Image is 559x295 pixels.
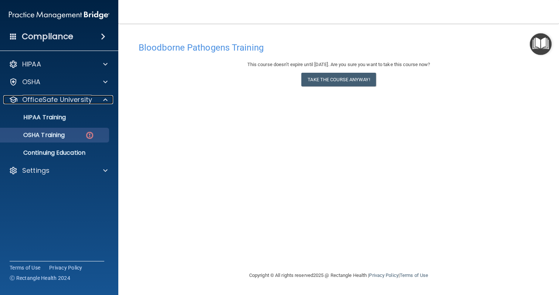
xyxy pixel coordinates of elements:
[369,272,398,278] a: Privacy Policy
[22,31,73,42] h4: Compliance
[85,131,94,140] img: danger-circle.6113f641.png
[139,60,539,69] div: This course doesn’t expire until [DATE]. Are you sure you want to take this course now?
[5,131,65,139] p: OSHA Training
[22,166,50,175] p: Settings
[9,8,109,23] img: PMB logo
[530,33,552,55] button: Open Resource Center
[22,60,41,69] p: HIPAA
[301,73,376,86] button: Take the course anyway!
[49,264,82,271] a: Privacy Policy
[9,78,108,86] a: OSHA
[9,95,108,104] a: OfficeSafe University
[22,95,92,104] p: OfficeSafe University
[10,264,40,271] a: Terms of Use
[5,149,106,157] p: Continuing Education
[5,114,66,121] p: HIPAA Training
[400,272,428,278] a: Terms of Use
[22,78,41,86] p: OSHA
[204,264,474,287] div: Copyright © All rights reserved 2025 @ Rectangle Health | |
[9,60,108,69] a: HIPAA
[139,43,539,52] h4: Bloodborne Pathogens Training
[10,274,70,282] span: Ⓒ Rectangle Health 2024
[9,166,108,175] a: Settings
